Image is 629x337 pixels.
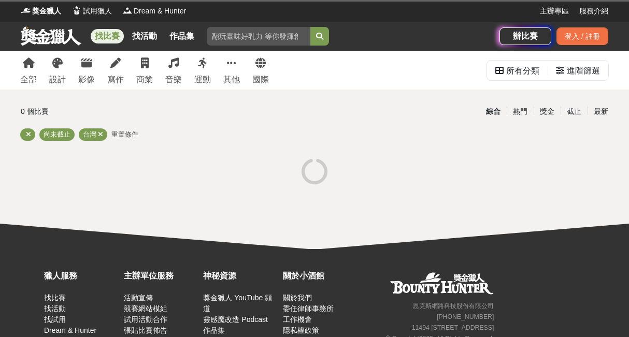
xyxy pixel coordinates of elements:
span: 重置條件 [111,130,138,138]
a: 活動宣傳 [124,294,153,302]
a: 工作機會 [283,315,312,324]
a: 寫作 [107,51,124,90]
input: 翻玩臺味好乳力 等你發揮創意！ [207,27,310,46]
a: 競賽網站模組 [124,304,167,313]
div: 獎金 [534,102,561,121]
div: 截止 [561,102,588,121]
a: 主辦專區 [540,6,569,17]
a: 找試用 [44,315,66,324]
a: 找活動 [128,29,161,43]
a: Logo獎金獵人 [21,6,61,17]
span: Dream & Hunter [134,6,186,17]
a: 找比賽 [91,29,124,43]
a: 作品集 [203,326,225,334]
div: 最新 [588,102,614,121]
a: 商業 [136,51,153,90]
a: 其他 [223,51,240,90]
div: 設計 [49,74,66,86]
div: 0 個比賽 [21,102,216,121]
div: 獵人服務 [44,270,119,282]
div: 關於小酒館 [283,270,358,282]
span: 試用獵人 [83,6,112,17]
a: 服務介紹 [579,6,608,17]
a: 關於我們 [283,294,312,302]
a: 國際 [252,51,269,90]
a: 運動 [194,51,211,90]
a: 影像 [78,51,95,90]
div: 運動 [194,74,211,86]
div: 全部 [20,74,37,86]
div: 綜合 [480,102,507,121]
div: 神秘資源 [203,270,278,282]
span: 台灣 [83,130,96,138]
div: 所有分類 [506,61,539,81]
img: Logo [72,5,82,16]
a: 全部 [20,51,37,90]
div: 商業 [136,74,153,86]
a: 張貼比賽佈告 [124,326,167,334]
div: 影像 [78,74,95,86]
a: Logo試用獵人 [72,6,112,17]
div: 其他 [223,74,240,86]
div: 音樂 [165,74,182,86]
a: 作品集 [165,29,198,43]
div: 國際 [252,74,269,86]
img: Logo [122,5,133,16]
a: Dream & Hunter [44,326,96,334]
div: 主辦單位服務 [124,270,198,282]
small: 11494 [STREET_ADDRESS] [412,324,494,331]
small: 恩克斯網路科技股份有限公司 [413,302,494,310]
div: 熱門 [507,102,534,121]
span: 獎金獵人 [32,6,61,17]
a: 靈感魔改造 Podcast [203,315,267,324]
a: 委任律師事務所 [283,304,334,313]
a: 獎金獵人 YouTube 頻道 [203,294,272,313]
div: 寫作 [107,74,124,86]
div: 進階篩選 [567,61,600,81]
a: LogoDream & Hunter [122,6,186,17]
a: 找比賽 [44,294,66,302]
img: Logo [21,5,31,16]
a: 隱私權政策 [283,326,319,334]
div: 登入 / 註冊 [556,27,608,45]
small: [PHONE_NUMBER] [437,313,494,320]
span: 尚未截止 [44,130,70,138]
a: 試用活動合作 [124,315,167,324]
a: 找活動 [44,304,66,313]
a: 音樂 [165,51,182,90]
a: 設計 [49,51,66,90]
a: 辦比賽 [499,27,551,45]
